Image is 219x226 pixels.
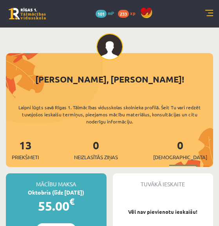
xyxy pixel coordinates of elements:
[117,208,210,216] p: Vēl nav pievienotu ieskaišu!
[6,104,213,125] div: Laipni lūgts savā Rīgas 1. Tālmācības vidusskolas skolnieka profilā. Šeit Tu vari redzēt tuvojošo...
[113,173,214,188] div: Tuvākā ieskaite
[153,153,207,161] span: [DEMOGRAPHIC_DATA]
[118,10,129,18] span: 233
[12,138,39,161] a: 13Priekšmeti
[74,138,118,161] a: 0Neizlasītās ziņas
[6,188,107,197] div: Oktobris (līdz [DATE])
[6,73,213,86] div: [PERSON_NAME], [PERSON_NAME]!
[69,196,74,207] span: €
[108,10,114,16] span: mP
[96,10,107,18] span: 101
[74,153,118,161] span: Neizlasītās ziņas
[96,33,123,60] img: Rūta Talle
[9,8,46,20] a: Rīgas 1. Tālmācības vidusskola
[6,197,107,215] div: 55.00
[153,138,207,161] a: 0[DEMOGRAPHIC_DATA]
[6,173,107,188] div: Mācību maksa
[12,153,39,161] span: Priekšmeti
[118,10,139,16] a: 233 xp
[130,10,135,16] span: xp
